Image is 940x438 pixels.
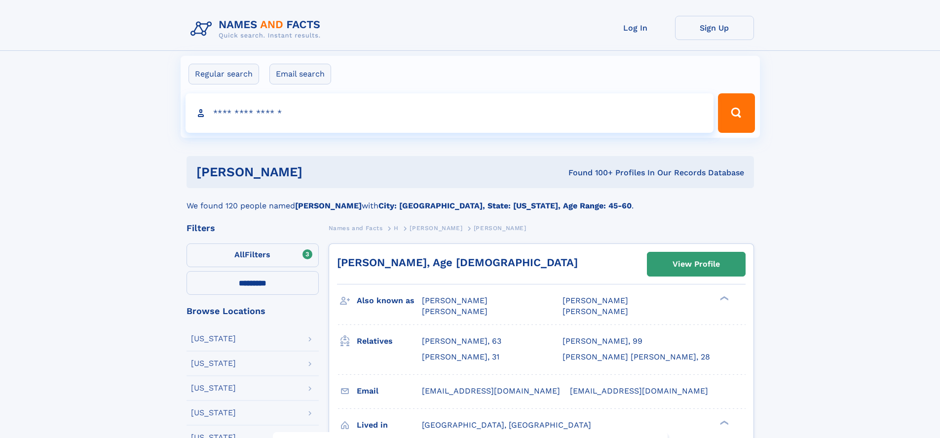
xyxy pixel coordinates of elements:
[394,225,399,232] span: H
[422,296,488,305] span: [PERSON_NAME]
[269,64,331,84] label: Email search
[596,16,675,40] a: Log In
[196,166,436,178] h1: [PERSON_NAME]
[563,336,642,347] a: [PERSON_NAME], 99
[717,419,729,426] div: ❯
[474,225,526,232] span: [PERSON_NAME]
[188,64,259,84] label: Regular search
[410,222,462,234] a: [PERSON_NAME]
[191,335,236,343] div: [US_STATE]
[563,296,628,305] span: [PERSON_NAME]
[563,352,710,362] a: [PERSON_NAME] [PERSON_NAME], 28
[187,307,319,316] div: Browse Locations
[187,224,319,233] div: Filters
[717,295,729,302] div: ❯
[295,201,362,210] b: [PERSON_NAME]
[422,336,501,347] a: [PERSON_NAME], 63
[410,225,462,232] span: [PERSON_NAME]
[187,243,319,267] label: Filters
[357,417,422,434] h3: Lived in
[563,307,628,316] span: [PERSON_NAME]
[191,359,236,367] div: [US_STATE]
[357,292,422,309] h3: Also known as
[191,384,236,392] div: [US_STATE]
[357,333,422,350] h3: Relatives
[234,250,245,259] span: All
[187,16,329,42] img: Logo Names and Facts
[422,307,488,316] span: [PERSON_NAME]
[435,167,744,178] div: Found 100+ Profiles In Our Records Database
[378,201,632,210] b: City: [GEOGRAPHIC_DATA], State: [US_STATE], Age Range: 45-60
[570,386,708,396] span: [EMAIL_ADDRESS][DOMAIN_NAME]
[422,386,560,396] span: [EMAIL_ADDRESS][DOMAIN_NAME]
[337,256,578,269] a: [PERSON_NAME], Age [DEMOGRAPHIC_DATA]
[422,420,591,430] span: [GEOGRAPHIC_DATA], [GEOGRAPHIC_DATA]
[187,188,754,212] div: We found 120 people named with .
[647,252,745,276] a: View Profile
[675,16,754,40] a: Sign Up
[394,222,399,234] a: H
[357,383,422,399] h3: Email
[186,93,714,133] input: search input
[422,352,499,362] a: [PERSON_NAME], 31
[718,93,754,133] button: Search Button
[191,409,236,417] div: [US_STATE]
[673,253,720,276] div: View Profile
[329,222,383,234] a: Names and Facts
